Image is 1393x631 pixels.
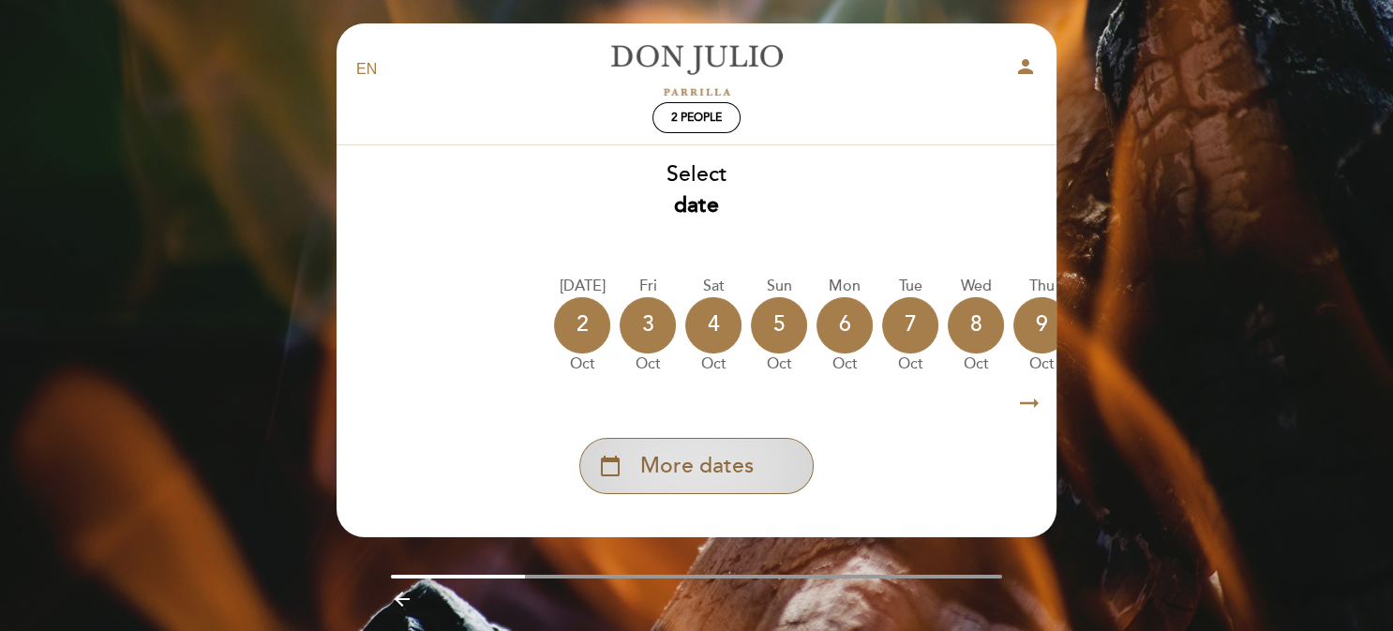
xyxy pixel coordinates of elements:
div: Oct [685,353,741,375]
div: 5 [751,297,807,353]
div: Fri [620,276,676,297]
div: Sat [685,276,741,297]
i: calendar_today [599,450,622,482]
div: Thu [1013,276,1070,297]
div: Oct [620,353,676,375]
div: Mon [816,276,873,297]
div: 9 [1013,297,1070,353]
div: Oct [882,353,938,375]
div: Oct [1013,353,1070,375]
div: 2 [554,297,610,353]
div: 7 [882,297,938,353]
button: person [1014,55,1037,84]
i: person [1014,55,1037,78]
div: Wed [948,276,1004,297]
span: 2 people [671,111,722,125]
div: Oct [948,353,1004,375]
i: arrow_right_alt [1015,383,1043,424]
div: Oct [554,353,610,375]
div: Select [336,159,1057,221]
div: Sun [751,276,807,297]
div: 6 [816,297,873,353]
span: More dates [640,451,754,482]
div: 4 [685,297,741,353]
div: 3 [620,297,676,353]
div: Oct [816,353,873,375]
div: Oct [751,353,807,375]
div: Tue [882,276,938,297]
i: arrow_backward [391,588,413,610]
a: [PERSON_NAME] [579,44,814,96]
div: [DATE] [554,276,610,297]
b: date [674,192,719,218]
div: 8 [948,297,1004,353]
